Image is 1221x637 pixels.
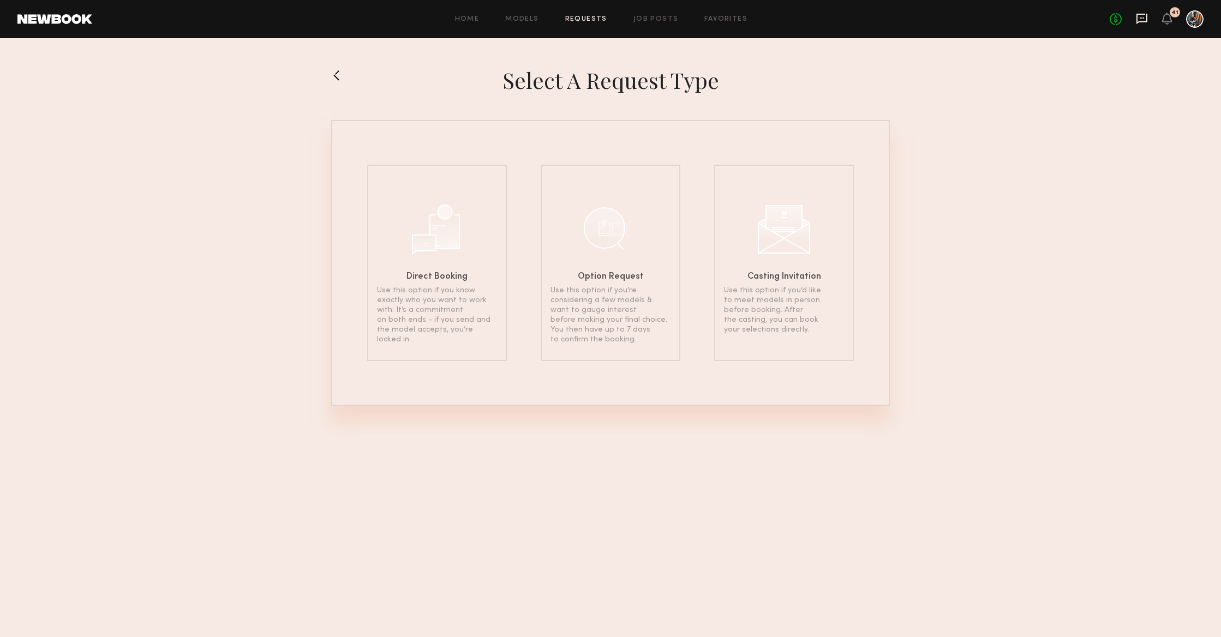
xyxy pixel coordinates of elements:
h6: Direct Booking [406,273,468,281]
h1: Select a Request Type [502,67,719,94]
div: 41 [1171,10,1178,16]
a: Casting InvitationUse this option if you’d like to meet models in person before booking. After th... [714,165,854,361]
a: Job Posts [633,16,679,23]
a: Home [455,16,480,23]
h6: Casting Invitation [747,273,821,281]
h6: Option Request [578,273,644,281]
p: Use this option if you’re considering a few models & want to gauge interest before making your fi... [550,286,671,345]
a: Models [505,16,538,23]
a: Direct BookingUse this option if you know exactly who you want to work with. It’s a commitment on... [367,165,507,361]
a: Requests [565,16,607,23]
a: Option RequestUse this option if you’re considering a few models & want to gauge interest before ... [541,165,680,361]
p: Use this option if you’d like to meet models in person before booking. After the casting, you can... [724,286,844,335]
p: Use this option if you know exactly who you want to work with. It’s a commitment on both ends - i... [377,286,497,345]
a: Favorites [704,16,747,23]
